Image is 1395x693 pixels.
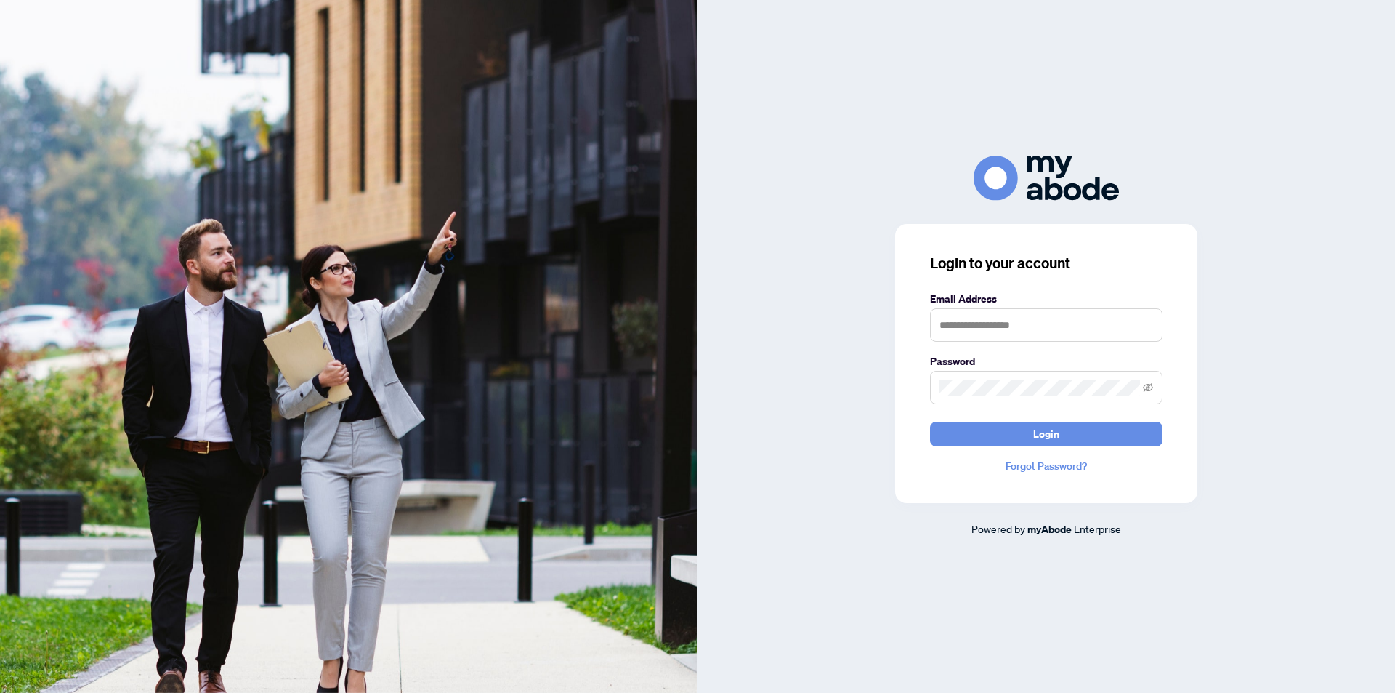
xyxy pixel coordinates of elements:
a: Forgot Password? [930,458,1162,474]
a: myAbode [1027,521,1072,537]
span: Login [1033,422,1059,446]
h3: Login to your account [930,253,1162,273]
span: Enterprise [1074,522,1121,535]
span: eye-invisible [1143,382,1153,393]
label: Email Address [930,291,1162,307]
img: ma-logo [974,156,1119,200]
label: Password [930,353,1162,369]
button: Login [930,422,1162,446]
span: Powered by [971,522,1025,535]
